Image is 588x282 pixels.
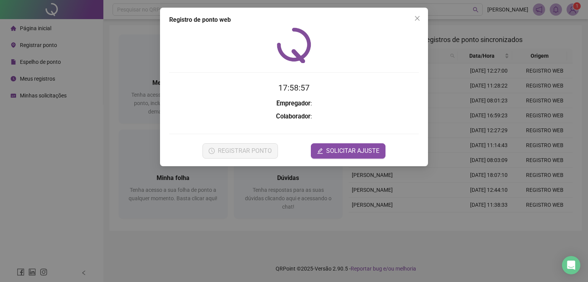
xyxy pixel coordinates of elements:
button: editSOLICITAR AJUSTE [311,143,385,159]
div: Open Intercom Messenger [562,256,580,274]
h3: : [169,99,419,109]
time: 17:58:57 [278,83,310,92]
strong: Empregador [276,100,310,107]
div: Registro de ponto web [169,15,419,24]
img: QRPoint [277,28,311,63]
span: SOLICITAR AJUSTE [326,146,379,156]
button: Close [411,12,423,24]
span: edit [317,148,323,154]
button: REGISTRAR PONTO [203,143,278,159]
h3: : [169,112,419,122]
span: close [414,15,420,21]
strong: Colaborador [276,113,310,120]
